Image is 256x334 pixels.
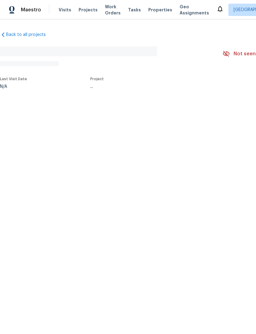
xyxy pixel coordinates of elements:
[148,7,172,13] span: Properties
[90,77,104,81] span: Project
[105,4,121,16] span: Work Orders
[180,4,209,16] span: Geo Assignments
[79,7,98,13] span: Projects
[59,7,71,13] span: Visits
[21,7,41,13] span: Maestro
[128,8,141,12] span: Tasks
[90,84,208,89] div: ...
